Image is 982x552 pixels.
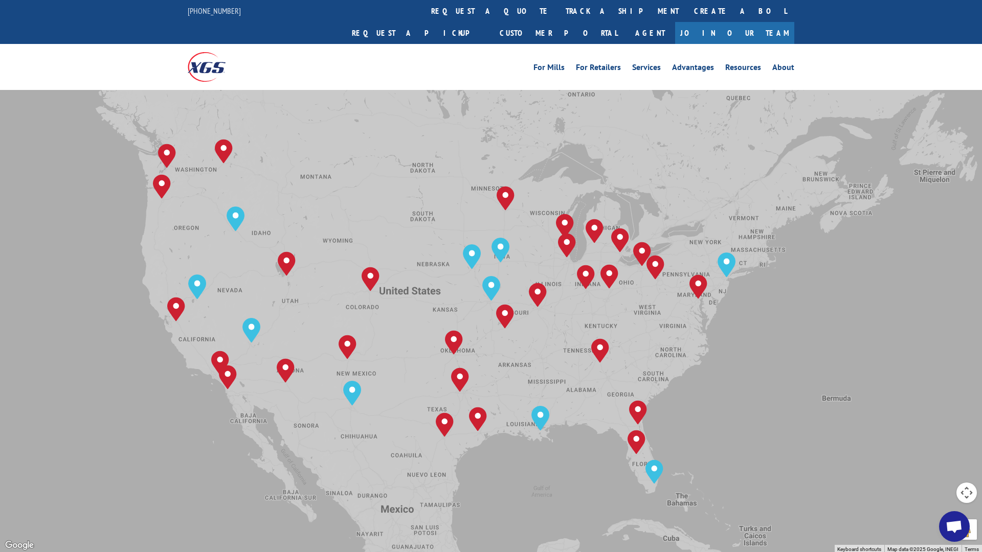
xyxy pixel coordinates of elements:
a: Agent [625,22,675,44]
a: About [772,63,794,75]
div: Open chat [939,511,970,542]
a: Request a pickup [344,22,492,44]
a: For Retailers [576,63,621,75]
a: Services [632,63,661,75]
a: Join Our Team [675,22,794,44]
a: For Mills [533,63,565,75]
a: Customer Portal [492,22,625,44]
a: Resources [725,63,761,75]
a: Advantages [672,63,714,75]
a: [PHONE_NUMBER] [188,6,241,16]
